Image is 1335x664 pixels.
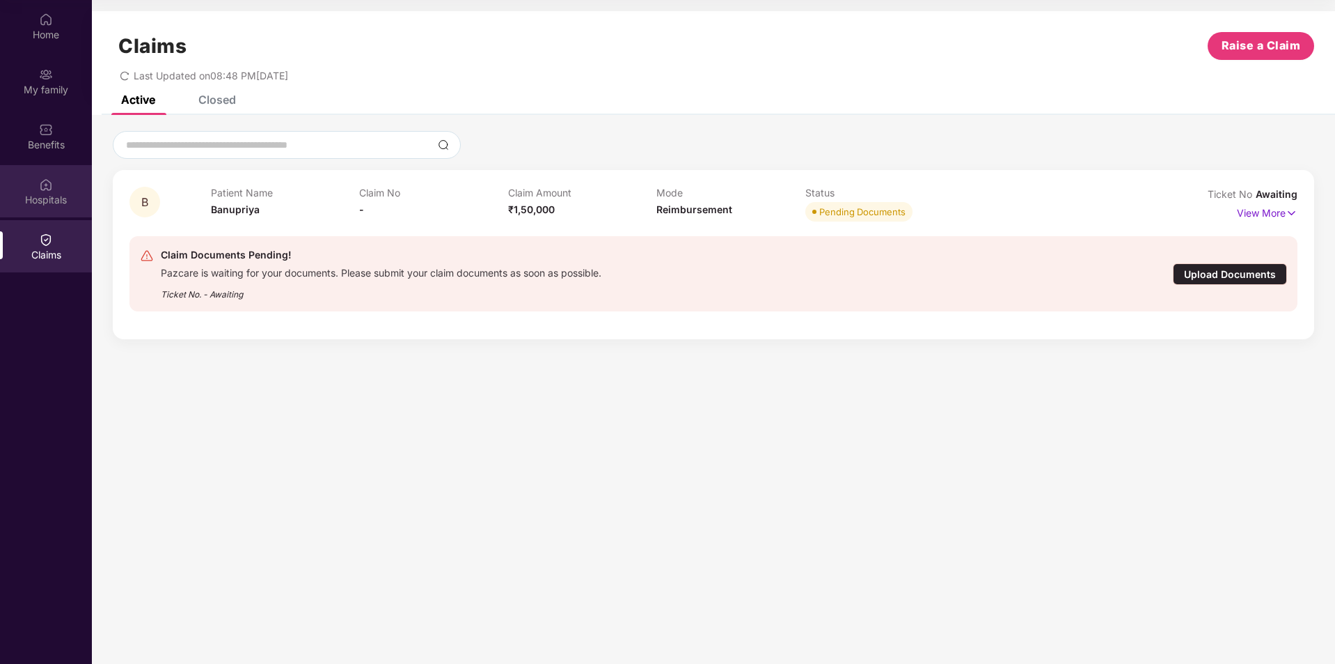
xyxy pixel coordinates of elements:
div: Active [121,93,155,107]
img: svg+xml;base64,PHN2ZyB4bWxucz0iaHR0cDovL3d3dy53My5vcmcvMjAwMC9zdmciIHdpZHRoPSIyNCIgaGVpZ2h0PSIyNC... [140,249,154,263]
span: B [141,196,148,208]
span: redo [120,70,129,82]
img: svg+xml;base64,PHN2ZyBpZD0iQ2xhaW0iIHhtbG5zPSJodHRwOi8vd3d3LnczLm9yZy8yMDAwL3N2ZyIgd2lkdGg9IjIwIi... [39,233,53,247]
img: svg+xml;base64,PHN2ZyBpZD0iQmVuZWZpdHMiIHhtbG5zPSJodHRwOi8vd3d3LnczLm9yZy8yMDAwL3N2ZyIgd2lkdGg9Ij... [39,123,53,137]
span: Raise a Claim [1222,37,1301,54]
div: Pending Documents [819,205,906,219]
span: Reimbursement [656,203,732,215]
img: svg+xml;base64,PHN2ZyBpZD0iU2VhcmNoLTMyeDMyIiB4bWxucz0iaHR0cDovL3d3dy53My5vcmcvMjAwMC9zdmciIHdpZH... [438,139,449,150]
div: Ticket No. - Awaiting [161,279,601,301]
p: Claim Amount [508,187,657,199]
span: Ticket No [1208,188,1256,200]
img: svg+xml;base64,PHN2ZyBpZD0iSG9zcGl0YWxzIiB4bWxucz0iaHR0cDovL3d3dy53My5vcmcvMjAwMC9zdmciIHdpZHRoPS... [39,178,53,192]
img: svg+xml;base64,PHN2ZyBpZD0iSG9tZSIgeG1sbnM9Imh0dHA6Ly93d3cudzMub3JnLzIwMDAvc3ZnIiB3aWR0aD0iMjAiIG... [39,13,53,26]
p: Status [805,187,954,199]
h1: Claims [118,34,187,58]
span: Last Updated on 08:48 PM[DATE] [134,70,288,82]
div: Pazcare is waiting for your documents. Please submit your claim documents as soon as possible. [161,263,601,279]
img: svg+xml;base64,PHN2ZyB4bWxucz0iaHR0cDovL3d3dy53My5vcmcvMjAwMC9zdmciIHdpZHRoPSIxNyIgaGVpZ2h0PSIxNy... [1286,206,1297,221]
p: Patient Name [211,187,360,199]
div: Closed [198,93,236,107]
img: svg+xml;base64,PHN2ZyB3aWR0aD0iMjAiIGhlaWdodD0iMjAiIHZpZXdCb3g9IjAgMCAyMCAyMCIgZmlsbD0ibm9uZSIgeG... [39,68,53,82]
button: Raise a Claim [1208,32,1314,60]
p: View More [1237,202,1297,221]
span: - [359,203,364,215]
span: Awaiting [1256,188,1297,200]
div: Upload Documents [1173,263,1287,285]
div: Claim Documents Pending! [161,247,601,263]
p: Mode [656,187,805,199]
p: Claim No [359,187,508,199]
span: Banupriya [211,203,260,215]
span: ₹1,50,000 [508,203,555,215]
